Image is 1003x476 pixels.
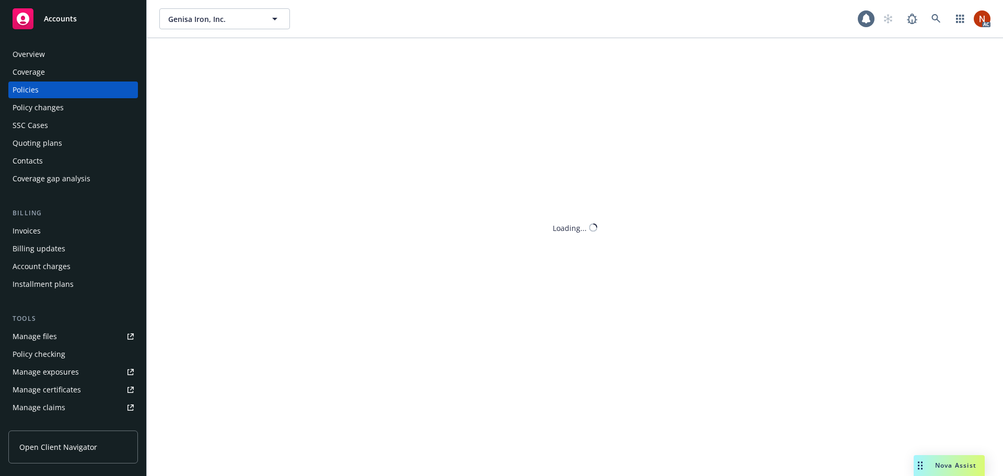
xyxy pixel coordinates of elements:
[13,64,45,80] div: Coverage
[8,381,138,398] a: Manage certificates
[974,10,990,27] img: photo
[13,240,65,257] div: Billing updates
[13,381,81,398] div: Manage certificates
[13,346,65,363] div: Policy checking
[19,442,97,452] span: Open Client Navigator
[8,417,138,434] a: Manage BORs
[902,8,923,29] a: Report a Bug
[13,276,74,293] div: Installment plans
[13,99,64,116] div: Policy changes
[13,328,57,345] div: Manage files
[8,399,138,416] a: Manage claims
[168,14,259,25] span: Genisa Iron, Inc.
[8,240,138,257] a: Billing updates
[878,8,899,29] a: Start snowing
[8,82,138,98] a: Policies
[8,4,138,33] a: Accounts
[914,455,927,476] div: Drag to move
[8,99,138,116] a: Policy changes
[13,364,79,380] div: Manage exposures
[8,346,138,363] a: Policy checking
[44,15,77,23] span: Accounts
[8,64,138,80] a: Coverage
[8,117,138,134] a: SSC Cases
[8,208,138,218] div: Billing
[13,258,71,275] div: Account charges
[914,455,985,476] button: Nova Assist
[553,222,587,233] div: Loading...
[13,46,45,63] div: Overview
[8,258,138,275] a: Account charges
[13,82,39,98] div: Policies
[926,8,947,29] a: Search
[8,153,138,169] a: Contacts
[935,461,976,470] span: Nova Assist
[950,8,971,29] a: Switch app
[13,153,43,169] div: Contacts
[13,135,62,152] div: Quoting plans
[8,135,138,152] a: Quoting plans
[8,314,138,324] div: Tools
[8,223,138,239] a: Invoices
[13,170,90,187] div: Coverage gap analysis
[13,223,41,239] div: Invoices
[13,417,62,434] div: Manage BORs
[8,328,138,345] a: Manage files
[8,276,138,293] a: Installment plans
[8,170,138,187] a: Coverage gap analysis
[13,117,48,134] div: SSC Cases
[8,46,138,63] a: Overview
[13,399,65,416] div: Manage claims
[159,8,290,29] button: Genisa Iron, Inc.
[8,364,138,380] a: Manage exposures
